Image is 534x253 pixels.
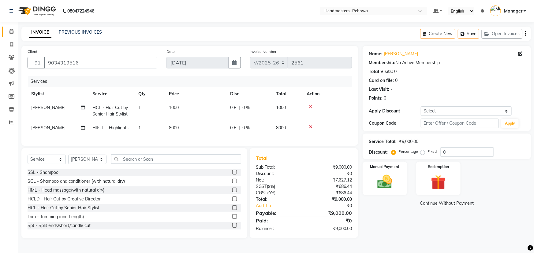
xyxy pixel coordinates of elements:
div: HCL - Hair Cut by Senior Hair Stylist [28,205,99,211]
span: [PERSON_NAME] [31,125,65,130]
div: Paid: [251,217,304,224]
div: ₹0 [313,203,357,209]
div: Name: [369,51,383,57]
a: Continue Without Payment [364,200,530,207]
span: | [239,105,240,111]
div: Discount: [251,170,304,177]
span: 9% [268,190,274,195]
th: Total [272,87,303,101]
div: - [390,86,392,93]
span: 1 [138,105,141,110]
label: Invoice Number [250,49,277,54]
th: Price [165,87,226,101]
label: Manual Payment [370,164,399,170]
div: Trim - Trimming (one Length) [28,214,84,220]
div: No Active Membership [369,60,525,66]
div: ₹0 [304,217,357,224]
input: Search or Scan [111,154,241,164]
img: _cash.svg [373,173,397,190]
span: 1000 [169,105,179,110]
img: Manager [490,5,501,16]
div: Membership: [369,60,395,66]
div: ₹686.44 [304,183,357,190]
span: 0 F [230,125,236,131]
button: Save [458,29,479,38]
img: _gift.svg [426,173,450,192]
span: 8000 [276,125,286,130]
div: ( ) [251,190,304,196]
span: | [239,125,240,131]
button: Open Invoices [482,29,522,38]
div: Discount: [369,149,388,156]
span: [PERSON_NAME] [31,105,65,110]
div: Net: [251,177,304,183]
div: Points: [369,95,383,101]
span: 1 [138,125,141,130]
div: ₹686.44 [304,190,357,196]
div: 0 [394,68,397,75]
th: Disc [226,87,272,101]
div: Sub Total: [251,164,304,170]
button: Create New [420,29,455,38]
label: Redemption [428,164,449,170]
div: 0 [395,77,398,84]
span: SGST [256,184,267,189]
th: Qty [135,87,165,101]
span: 8000 [169,125,179,130]
div: ₹7,627.12 [304,177,357,183]
a: [PERSON_NAME] [384,51,418,57]
span: 0 % [242,105,250,111]
div: ₹9,000.00 [304,226,357,232]
div: Service Total: [369,138,397,145]
div: Balance : [251,226,304,232]
div: SSL - Shampoo [28,169,58,176]
label: Percentage [398,149,418,154]
span: 9% [268,184,274,189]
label: Fixed [428,149,437,154]
button: +91 [28,57,45,68]
div: Total: [251,196,304,203]
span: 0 F [230,105,236,111]
div: Card on file: [369,77,394,84]
div: SCL - Shampoo and conditioner (with natural dry) [28,178,125,185]
button: Apply [501,119,519,128]
img: logo [16,2,58,20]
div: ₹9,000.00 [304,196,357,203]
th: Service [89,87,135,101]
div: Last Visit: [369,86,389,93]
a: INVOICE [29,27,51,38]
div: Payable: [251,209,304,217]
input: Enter Offer / Coupon Code [421,119,499,128]
label: Client [28,49,37,54]
label: Date [166,49,175,54]
div: ₹9,000.00 [304,209,357,217]
span: 1000 [276,105,286,110]
b: 08047224946 [67,2,94,20]
span: Total [256,155,270,161]
span: HCL - Hair Cut by Senior Hair Stylist [92,105,128,117]
input: Search by Name/Mobile/Email/Code [44,57,157,68]
div: HCLD - Hair Cut by Creative Director [28,196,101,202]
div: HML - Head massage(with natural dry) [28,187,104,193]
div: Spt - Split ends/short/candle cut [28,222,91,229]
div: ₹9,000.00 [399,138,418,145]
div: 0 [384,95,386,101]
div: ₹9,000.00 [304,164,357,170]
div: ( ) [251,183,304,190]
span: Hlts-L - Highlights [92,125,129,130]
div: Total Visits: [369,68,393,75]
a: PREVIOUS INVOICES [59,29,102,35]
a: Add Tip [251,203,312,209]
span: Manager [504,8,522,14]
div: Coupon Code [369,120,421,127]
th: Stylist [28,87,89,101]
span: CGST [256,190,267,196]
div: Services [28,76,357,87]
div: Apply Discount [369,108,421,114]
span: 0 % [242,125,250,131]
th: Action [303,87,352,101]
div: ₹0 [304,170,357,177]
